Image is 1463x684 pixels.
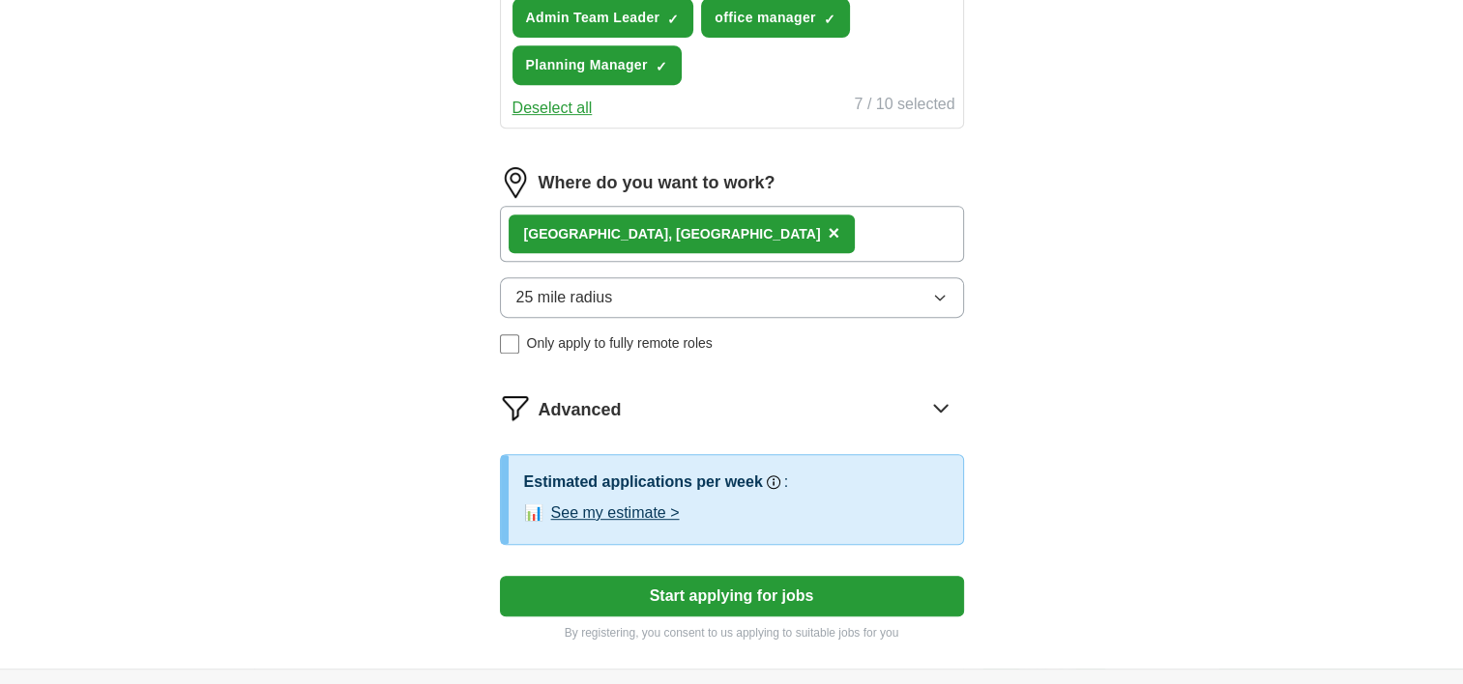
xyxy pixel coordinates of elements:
span: Advanced [539,397,622,423]
img: filter [500,392,531,423]
span: 25 mile radius [516,286,613,309]
button: × [828,219,839,248]
h3: Estimated applications per week [524,470,763,494]
label: Where do you want to work? [539,170,775,196]
span: Planning Manager [526,55,648,75]
input: Only apply to fully remote roles [500,334,519,354]
span: Only apply to fully remote roles [527,333,713,354]
span: 📊 [524,501,543,525]
span: Admin Team Leader [526,8,660,28]
p: By registering, you consent to us applying to suitable jobs for you [500,624,964,641]
button: Deselect all [512,97,593,120]
img: location.png [500,167,531,198]
button: Planning Manager✓ [512,45,682,85]
button: See my estimate > [551,501,680,525]
span: ✓ [656,59,667,74]
span: ✓ [667,12,679,27]
span: × [828,222,839,243]
h3: : [784,470,788,494]
span: ✓ [824,12,835,27]
button: Start applying for jobs [500,576,964,616]
div: [GEOGRAPHIC_DATA], [GEOGRAPHIC_DATA] [524,224,821,244]
div: 7 / 10 selected [854,93,954,120]
span: office manager [715,8,816,28]
button: 25 mile radius [500,277,964,318]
